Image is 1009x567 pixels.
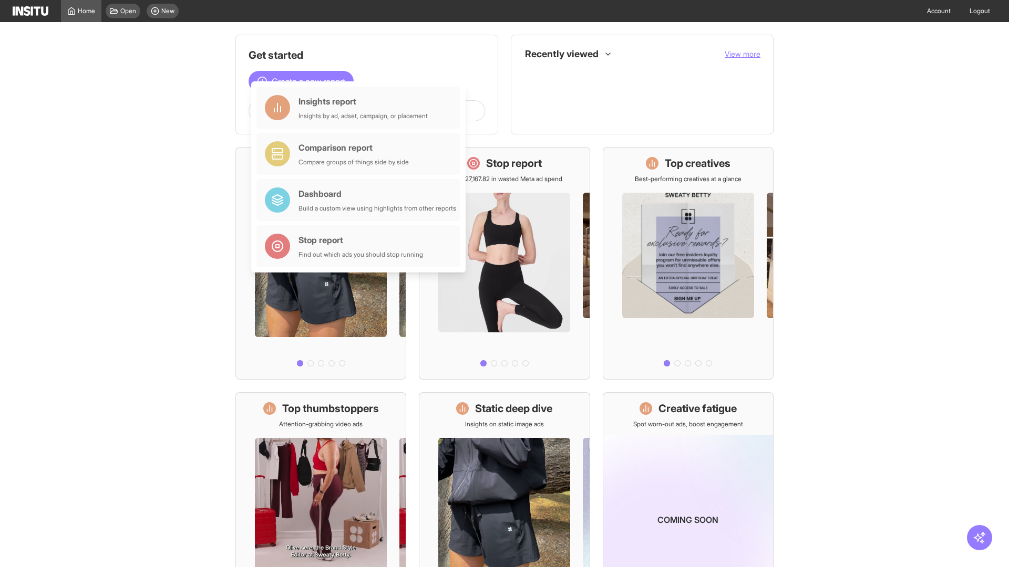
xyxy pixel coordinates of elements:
div: Insights report [298,95,428,108]
span: Home [78,7,95,15]
img: Logo [13,6,48,16]
div: Build a custom view using highlights from other reports [298,204,456,213]
h1: Static deep dive [475,401,552,416]
h1: Get started [249,48,485,62]
div: Dashboard [298,187,456,200]
a: Top creativesBest-performing creatives at a glance [603,147,774,380]
span: View more [725,49,760,58]
a: What's live nowSee all active ads instantly [235,147,406,380]
p: Best-performing creatives at a glance [635,175,742,183]
span: Create a new report [272,75,345,88]
a: Stop reportSave £27,167.82 in wasted Meta ad spend [419,147,590,380]
h1: Stop report [486,156,542,171]
span: Open [120,7,136,15]
div: Insights by ad, adset, campaign, or placement [298,112,428,120]
h1: Top creatives [665,156,730,171]
div: Find out which ads you should stop running [298,250,423,259]
button: Create a new report [249,71,354,92]
button: View more [725,49,760,59]
h1: Top thumbstoppers [282,401,379,416]
p: Save £27,167.82 in wasted Meta ad spend [446,175,562,183]
div: Comparison report [298,141,409,154]
span: New [161,7,174,15]
div: Compare groups of things side by side [298,158,409,166]
p: Attention-grabbing video ads [279,420,363,428]
div: Stop report [298,234,423,246]
p: Insights on static image ads [465,420,544,428]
